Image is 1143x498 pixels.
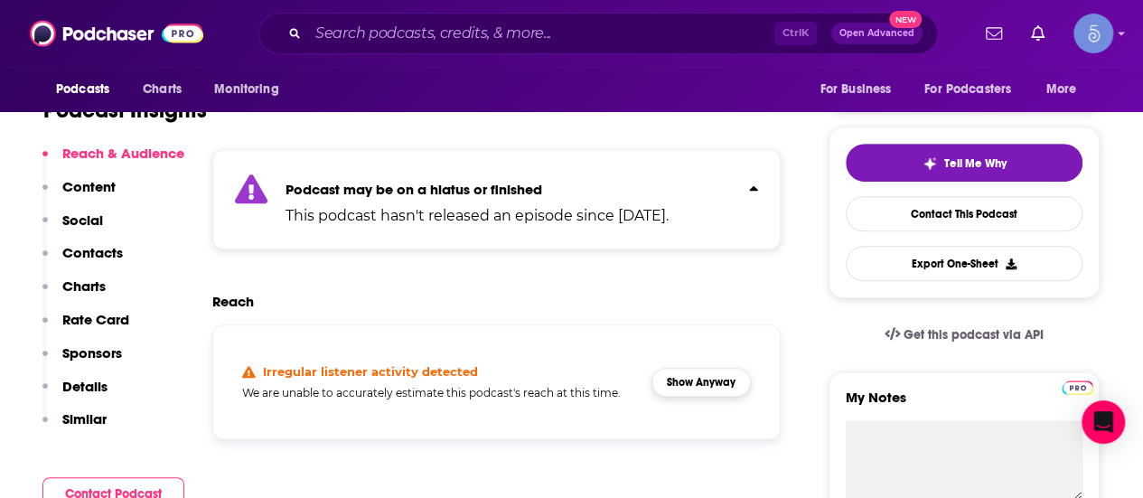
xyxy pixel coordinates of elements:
[923,156,937,171] img: tell me why sparkle
[42,311,129,344] button: Rate Card
[30,16,203,51] img: Podchaser - Follow, Share and Rate Podcasts
[62,311,129,328] p: Rate Card
[651,368,751,397] button: Show Anyway
[1073,14,1113,53] button: Show profile menu
[286,181,542,198] strong: Podcast may be on a hiatus or finished
[904,327,1044,343] span: Get this podcast via API
[1073,14,1113,53] img: User Profile
[944,156,1007,171] span: Tell Me Why
[1062,378,1093,395] a: Pro website
[62,244,123,261] p: Contacts
[62,344,122,362] p: Sponsors
[212,293,254,310] h2: Reach
[924,77,1011,102] span: For Podcasters
[913,72,1037,107] button: open menu
[1034,72,1100,107] button: open menu
[42,378,108,411] button: Details
[774,22,817,45] span: Ctrl K
[242,386,637,399] h5: We are unable to accurately estimate this podcast's reach at this time.
[286,205,669,227] p: This podcast hasn't released an episode since [DATE].
[62,378,108,395] p: Details
[62,277,106,295] p: Charts
[889,11,922,28] span: New
[62,145,184,162] p: Reach & Audience
[807,72,913,107] button: open menu
[42,178,116,211] button: Content
[42,145,184,178] button: Reach & Audience
[143,77,182,102] span: Charts
[831,23,923,44] button: Open AdvancedNew
[1024,18,1052,49] a: Show notifications dropdown
[131,72,192,107] a: Charts
[62,178,116,195] p: Content
[43,72,133,107] button: open menu
[820,77,891,102] span: For Business
[846,389,1082,420] label: My Notes
[212,149,781,249] section: Click to expand status details
[56,77,109,102] span: Podcasts
[214,77,278,102] span: Monitoring
[201,72,302,107] button: open menu
[42,410,107,444] button: Similar
[42,344,122,378] button: Sponsors
[42,277,106,311] button: Charts
[308,19,774,48] input: Search podcasts, credits, & more...
[62,410,107,428] p: Similar
[1082,400,1125,444] div: Open Intercom Messenger
[1062,381,1093,395] img: Podchaser Pro
[1073,14,1113,53] span: Logged in as Spiral5-G1
[870,313,1058,357] a: Get this podcast via API
[263,364,478,379] h4: Irregular listener activity detected
[846,246,1082,281] button: Export One-Sheet
[258,13,938,54] div: Search podcasts, credits, & more...
[42,244,123,277] button: Contacts
[839,29,914,38] span: Open Advanced
[979,18,1009,49] a: Show notifications dropdown
[846,144,1082,182] button: tell me why sparkleTell Me Why
[846,196,1082,231] a: Contact This Podcast
[1046,77,1077,102] span: More
[42,211,103,245] button: Social
[62,211,103,229] p: Social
